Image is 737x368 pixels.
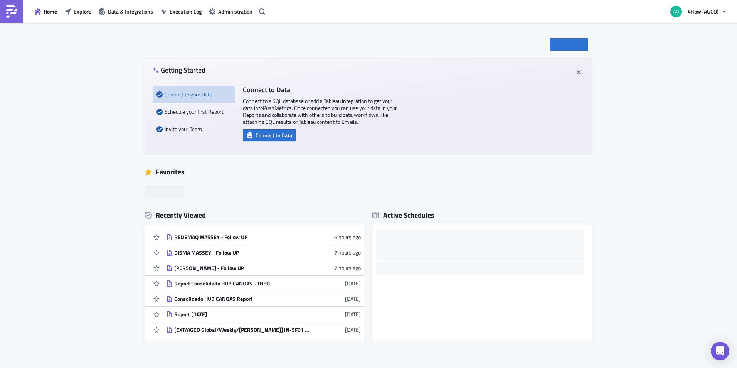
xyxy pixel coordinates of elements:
[170,7,202,15] span: Execution Log
[166,307,361,322] a: Report [DATE][DATE]
[666,3,731,20] button: 4flow (AGCO)
[174,234,309,241] div: REDEMAQ MASSEY - Follow UP
[145,166,592,178] div: Favorites
[166,276,361,291] a: Report Consolidado HUB CANOAS - THEO[DATE]
[174,280,309,287] div: Report Consolidado HUB CANOAS - THEO
[174,265,309,272] div: [PERSON_NAME] - Follow UP
[31,5,61,17] button: Home
[153,66,205,74] h4: Getting Started
[156,120,231,138] div: Invite your Team
[145,209,365,221] div: Recently Viewed
[61,5,95,17] button: Explore
[256,131,292,139] span: Connect to Data
[5,5,18,18] img: PushMetrics
[108,7,153,15] span: Data & Integrations
[166,260,361,275] a: [PERSON_NAME] - Follow UP7 hours ago
[157,5,205,17] button: Execution Log
[166,291,361,306] a: Consolidado HUB CANOAS Report[DATE]
[711,342,729,360] div: Open Intercom Messenger
[166,230,361,245] a: REDEMAQ MASSEY - Follow UP6 hours ago
[166,245,361,260] a: DISMA MASSEY - Follow UP7 hours ago
[334,248,361,257] time: 2025-09-02T12:03:09Z
[174,326,309,333] div: [EXT/AGCO Global/Weekly/[PERSON_NAME]] IN-SF01 [GEOGRAPHIC_DATA] Seafreight Article Tracking Report
[74,7,91,15] span: Explore
[243,98,397,125] p: Connect to a SQL database or add a Tableau integration to get your data into PushMetrics . Once c...
[44,7,57,15] span: Home
[243,130,296,138] a: Connect to Data
[95,5,157,17] button: Data & Integrations
[334,264,361,272] time: 2025-09-02T12:01:51Z
[688,7,718,15] span: 4flow (AGCO)
[156,103,231,120] div: Schedule your first Report
[334,233,361,241] time: 2025-09-02T12:03:37Z
[218,7,252,15] span: Administration
[372,211,434,219] div: Active Schedules
[670,5,683,18] img: Avatar
[243,86,397,94] h4: Connect to Data
[174,295,309,302] div: Consolidado HUB CANOAS Report
[345,310,361,318] time: 2025-08-29T11:38:53Z
[345,295,361,303] time: 2025-09-01T11:59:03Z
[345,326,361,334] time: 2025-08-29T07:56:24Z
[156,86,231,103] div: Connect to your Data
[345,279,361,287] time: 2025-09-01T11:59:40Z
[174,249,309,256] div: DISMA MASSEY - Follow UP
[243,129,296,141] button: Connect to Data
[166,322,361,337] a: [EXT/AGCO Global/Weekly/[PERSON_NAME]] IN-SF01 [GEOGRAPHIC_DATA] Seafreight Article Tracking Repo...
[205,5,256,17] button: Administration
[174,311,309,318] div: Report [DATE]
